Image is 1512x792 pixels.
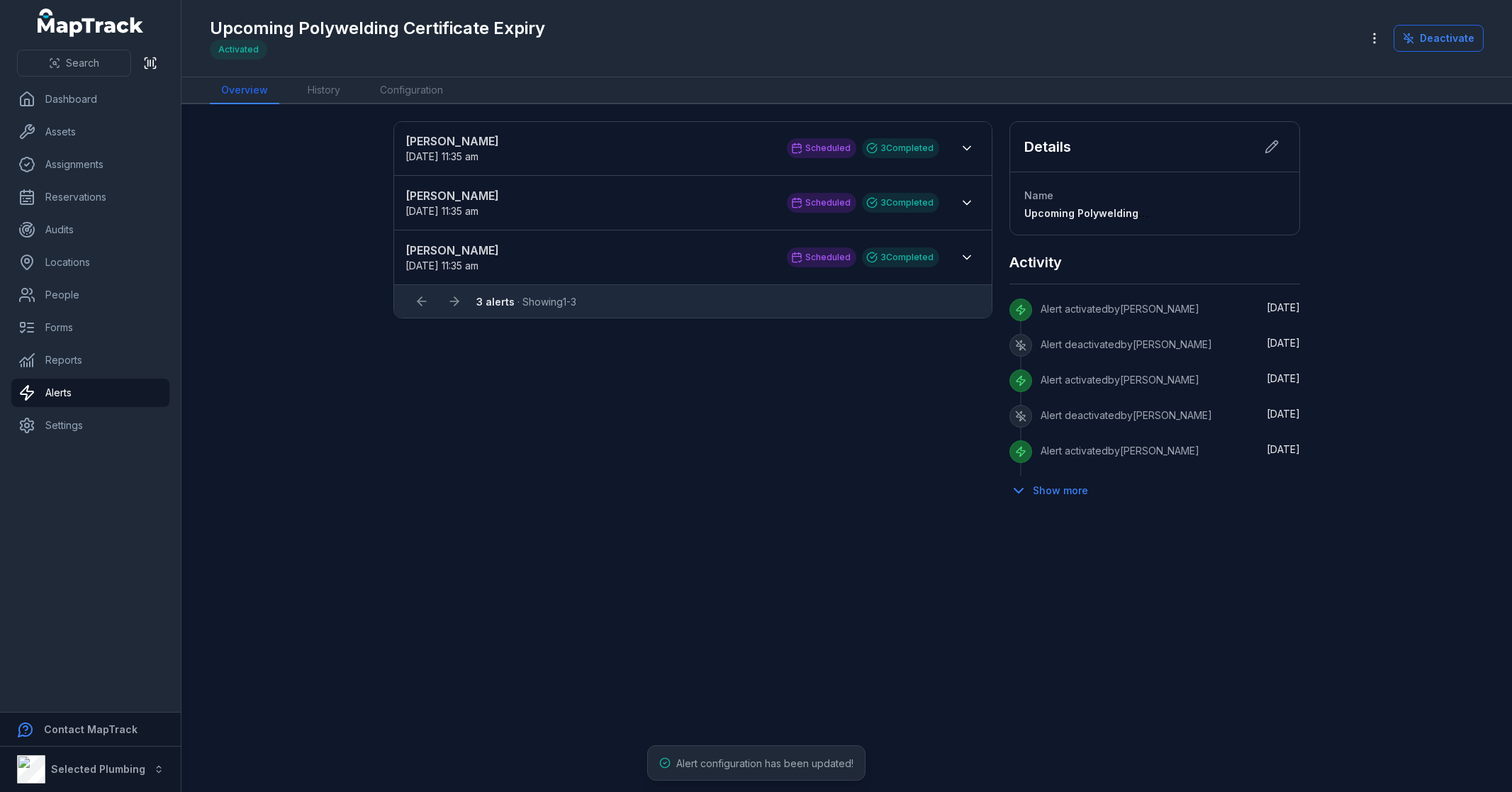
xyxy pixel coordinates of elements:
[1024,207,1229,219] span: Upcoming Polywelding Certificate Expiry
[476,296,515,308] strong: 3 alerts
[210,17,545,40] h1: Upcoming Polywelding Certificate Expiry
[405,187,773,218] a: [PERSON_NAME][DATE] 11:35 am
[1267,408,1300,420] time: 8/18/2025, 1:17:59 PM
[369,77,454,104] a: Configuration
[11,411,169,440] a: Settings
[1024,189,1053,201] span: Name
[11,85,169,113] a: Dashboard
[1024,137,1071,157] h2: Details
[676,757,853,769] span: Alert configuration has been updated!
[1041,445,1199,457] span: Alert activated by [PERSON_NAME]
[405,133,773,150] strong: [PERSON_NAME]
[1267,301,1300,313] time: 8/18/2025, 2:40:41 PM
[1267,301,1300,313] span: [DATE]
[1267,443,1300,455] time: 8/18/2025, 1:05:18 PM
[405,205,478,217] time: 8/25/2025, 11:35:00 AM
[1267,372,1300,384] time: 8/18/2025, 1:20:10 PM
[11,281,169,309] a: People
[17,50,131,77] button: Search
[1267,337,1300,349] span: [DATE]
[296,77,352,104] a: History
[11,313,169,342] a: Forms
[1267,372,1300,384] span: [DATE]
[38,9,144,37] a: MapTrack
[1267,443,1300,455] span: [DATE]
[11,118,169,146] a: Assets
[476,296,576,308] span: · Showing 1 - 3
[1394,25,1484,52] button: Deactivate
[11,346,169,374] a: Reports
[51,763,145,775] strong: Selected Plumbing
[1041,374,1199,386] span: Alert activated by [PERSON_NAME]
[11,150,169,179] a: Assignments
[1041,338,1212,350] span: Alert deactivated by [PERSON_NAME]
[405,150,478,162] time: 8/25/2025, 11:35:00 AM
[11,379,169,407] a: Alerts
[11,248,169,277] a: Locations
[787,193,856,213] div: Scheduled
[1267,337,1300,349] time: 8/18/2025, 2:32:50 PM
[405,260,478,272] time: 8/25/2025, 11:35:00 AM
[787,247,856,267] div: Scheduled
[1009,476,1097,506] button: Show more
[11,216,169,244] a: Audits
[405,260,478,272] span: [DATE] 11:35 am
[210,40,267,60] div: Activated
[405,205,478,217] span: [DATE] 11:35 am
[405,133,773,164] a: [PERSON_NAME][DATE] 11:35 am
[405,242,773,273] a: [PERSON_NAME][DATE] 11:35 am
[787,138,856,158] div: Scheduled
[862,193,939,213] div: 3 Completed
[405,187,773,204] strong: [PERSON_NAME]
[1041,303,1199,315] span: Alert activated by [PERSON_NAME]
[210,77,279,104] a: Overview
[1041,409,1212,421] span: Alert deactivated by [PERSON_NAME]
[405,150,478,162] span: [DATE] 11:35 am
[66,56,99,70] span: Search
[1267,408,1300,420] span: [DATE]
[405,242,773,259] strong: [PERSON_NAME]
[862,247,939,267] div: 3 Completed
[1009,252,1062,272] h2: Activity
[862,138,939,158] div: 3 Completed
[11,183,169,211] a: Reservations
[44,723,138,735] strong: Contact MapTrack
